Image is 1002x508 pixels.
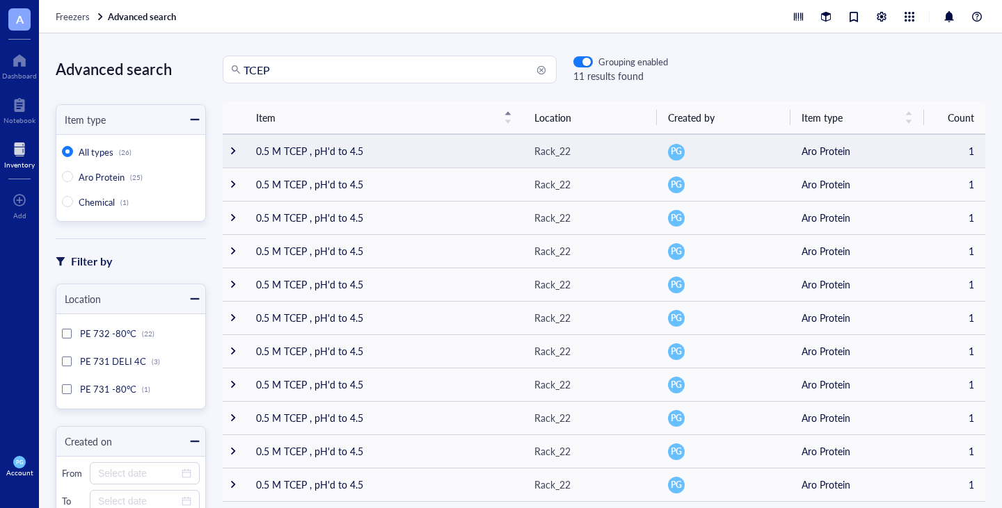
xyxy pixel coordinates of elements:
span: PG [671,412,682,425]
span: PG [671,279,682,291]
div: Rack_22 [534,377,571,392]
td: Aro Protein [790,468,924,501]
span: A [16,10,24,28]
div: Rack_22 [534,243,571,259]
td: Aro Protein [790,401,924,434]
th: Created by [657,101,790,134]
div: To [62,495,84,507]
td: 0.5 M TCEP , pH'd to 4.5 [245,268,523,301]
div: Filter by [71,252,112,270]
span: Chemical [79,195,115,208]
td: 0.5 M TCEP , pH'd to 4.5 [245,434,523,468]
th: Location [523,101,657,134]
div: Rack_22 [534,143,571,158]
div: (22) [142,329,154,338]
td: 0.5 M TCEP , pH'd to 4.5 [245,301,523,334]
span: PG [671,479,682,491]
span: All types [79,145,113,158]
td: 0.5 M TCEP , pH'd to 4.5 [245,201,523,234]
div: From [62,467,84,480]
td: 1 [924,401,985,434]
span: PG [671,179,682,191]
span: Freezers [56,10,90,23]
div: 11 results found [573,68,668,83]
span: PE 732 -80°C [80,327,136,340]
span: PG [671,212,682,224]
td: Aro Protein [790,167,924,201]
div: Rack_22 [534,410,571,425]
div: Account [6,468,33,477]
td: Aro Protein [790,334,924,368]
th: Item [245,101,523,134]
td: 1 [924,234,985,268]
td: 1 [924,167,985,201]
td: Aro Protein [790,234,924,268]
div: (25) [130,173,143,181]
span: PG [16,459,23,465]
div: Created on [56,434,112,449]
div: Notebook [3,116,35,124]
td: 1 [924,301,985,334]
div: (26) [119,148,132,156]
td: 1 [924,134,985,167]
a: Notebook [3,94,35,124]
td: 1 [924,468,985,501]
span: PG [671,445,682,458]
td: 0.5 M TCEP , pH'd to 4.5 [245,468,523,501]
td: 0.5 M TCEP , pH'd to 4.5 [245,368,523,401]
span: Aro Protein [79,170,125,183]
td: 1 [924,268,985,301]
td: 0.5 M TCEP , pH'd to 4.5 [245,401,523,434]
div: Advanced search [56,56,206,82]
div: Add [13,211,26,220]
td: Aro Protein [790,268,924,301]
div: Rack_22 [534,477,571,492]
td: Aro Protein [790,368,924,401]
td: 1 [924,201,985,234]
div: Dashboard [2,72,37,80]
td: 0.5 M TCEP , pH'd to 4.5 [245,167,523,201]
td: 0.5 M TCEP , pH'd to 4.5 [245,334,523,368]
span: PE 731 DELI 4C [80,354,146,368]
div: Location [56,291,101,306]
span: Item [256,110,495,125]
div: Inventory [4,161,35,169]
span: PG [671,245,682,258]
span: Item type [802,110,896,125]
div: (3) [152,357,160,366]
div: Item type [56,112,106,127]
div: Rack_22 [534,443,571,459]
div: (1) [120,198,129,206]
a: Dashboard [2,49,37,80]
span: PG [671,312,682,325]
th: Count [924,101,985,134]
div: Rack_22 [534,310,571,325]
span: PG [671,345,682,358]
input: Select date [98,466,179,481]
div: Rack_22 [534,343,571,359]
span: PG [671,145,682,158]
td: Aro Protein [790,434,924,468]
span: PG [671,379,682,391]
a: Advanced search [108,10,179,23]
th: Item type [790,101,924,134]
a: Freezers [56,10,105,23]
td: Aro Protein [790,201,924,234]
td: Aro Protein [790,134,924,167]
td: 1 [924,334,985,368]
div: Grouping enabled [598,56,668,68]
td: 1 [924,434,985,468]
div: Rack_22 [534,210,571,225]
td: 1 [924,368,985,401]
a: Inventory [4,138,35,169]
div: Rack_22 [534,277,571,292]
div: Rack_22 [534,177,571,192]
td: 0.5 M TCEP , pH'd to 4.5 [245,234,523,268]
div: (1) [142,385,150,393]
td: Aro Protein [790,301,924,334]
td: 0.5 M TCEP , pH'd to 4.5 [245,134,523,167]
span: PE 731 -80°C [80,382,136,395]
